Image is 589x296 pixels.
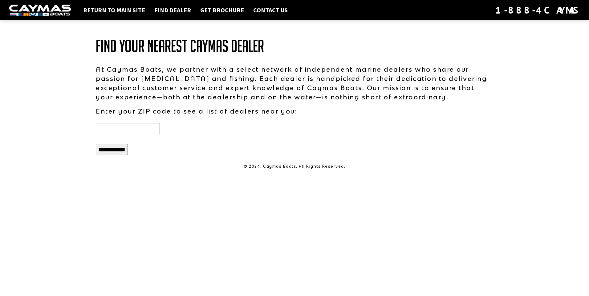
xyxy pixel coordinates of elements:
[250,6,291,14] a: Contact Us
[96,164,493,169] p: © 2024. Caymas Boats. All Rights Reserved.
[495,3,580,17] div: 1-888-4CAYMAS
[197,6,247,14] a: Get Brochure
[80,6,148,14] a: Return to main site
[96,65,493,102] p: At Caymas Boats, we partner with a select network of independent marine dealers who share our pas...
[151,6,194,14] a: Find Dealer
[96,37,493,55] h1: Find Your Nearest Caymas Dealer
[96,106,493,116] p: Enter your ZIP code to see a list of dealers near you:
[9,5,71,16] img: white-logo-c9c8dbefe5ff5ceceb0f0178aa75bf4bb51f6bca0971e226c86eb53dfe498488.png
